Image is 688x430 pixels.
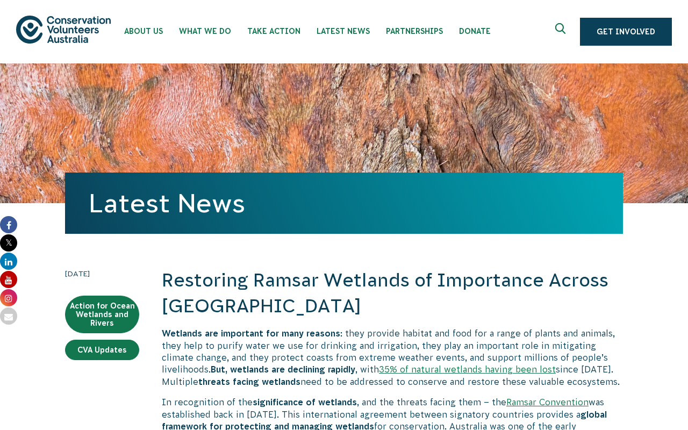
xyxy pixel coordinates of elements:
[549,19,575,45] button: Expand search box Close search box
[162,327,623,388] p: : they provide habitat and food for a range of plants and animals, they help to purify water we u...
[555,23,569,40] span: Expand search box
[162,328,340,338] b: Wetlands are important for many reasons
[459,27,491,35] span: Donate
[16,16,111,43] img: logo.svg
[580,18,672,46] a: Get Involved
[179,27,231,35] span: What We Do
[317,27,370,35] span: Latest News
[162,268,623,319] h2: Restoring Ramsar Wetlands of Importance Across [GEOGRAPHIC_DATA]
[65,268,139,279] time: [DATE]
[198,377,300,386] b: threats facing wetlands
[506,397,589,407] a: Ramsar Convention
[211,364,355,374] b: But, wetlands are declining rapidly
[124,27,163,35] span: About Us
[253,397,357,407] b: significance of wetlands
[379,364,556,374] a: 35% of natural wetlands having been lost
[89,189,245,218] a: Latest News
[247,27,300,35] span: Take Action
[386,27,443,35] span: Partnerships
[65,296,139,333] a: Action for Ocean Wetlands and Rivers
[65,340,139,360] a: CVA Updates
